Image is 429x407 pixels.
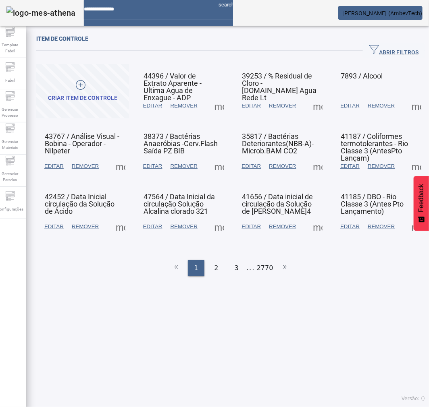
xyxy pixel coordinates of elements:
span: REMOVER [368,102,395,110]
button: Mais [212,159,227,174]
button: Mais [113,159,128,174]
span: REMOVER [368,162,395,170]
span: 3 [235,263,239,273]
span: 42452 / Data Inicial circulação da Solução de Ácido [45,192,115,215]
button: EDITAR [40,159,68,174]
button: EDITAR [336,159,364,174]
button: REMOVER [68,219,103,234]
span: REMOVER [269,223,296,231]
button: EDITAR [40,219,68,234]
span: REMOVER [171,162,198,170]
button: EDITAR [139,219,167,234]
span: EDITAR [143,162,162,170]
button: EDITAR [238,99,265,113]
button: REMOVER [364,99,399,113]
button: REMOVER [364,159,399,174]
span: EDITAR [340,223,360,231]
span: REMOVER [171,223,198,231]
div: Criar item de controle [48,94,117,102]
span: Item de controle [36,35,88,42]
button: Mais [409,159,424,174]
span: EDITAR [143,102,162,110]
button: EDITAR [238,219,265,234]
img: logo-mes-athena [6,6,76,19]
button: ABRIR FILTROS [363,43,425,58]
button: Criar item de controle [36,64,129,118]
span: ABRIR FILTROS [369,45,419,57]
span: EDITAR [44,162,64,170]
button: Mais [113,219,128,234]
span: 43767 / Análise Visual - Bobina - Operador - Nilpeter [45,132,119,155]
span: REMOVER [269,162,296,170]
button: Mais [310,219,325,234]
button: Mais [409,219,424,234]
button: Mais [310,99,325,113]
button: REMOVER [265,159,300,174]
button: REMOVER [167,159,202,174]
span: EDITAR [44,223,64,231]
span: REMOVER [72,223,99,231]
span: REMOVER [269,102,296,110]
button: Feedback - Mostrar pesquisa [414,176,429,231]
button: REMOVER [364,219,399,234]
button: REMOVER [68,159,103,174]
button: EDITAR [238,159,265,174]
span: REMOVER [72,162,99,170]
span: EDITAR [143,223,162,231]
span: EDITAR [242,102,261,110]
span: 41187 / Coliformes termotolerantes - Rio Classe 3 (AntesPto Lançam) [341,132,408,162]
button: Mais [212,99,227,113]
button: EDITAR [139,159,167,174]
span: EDITAR [242,223,261,231]
span: 41656 / Data inicial de circulação da Solução de [PERSON_NAME]4 [242,192,313,215]
li: 2770 [257,260,273,276]
li: ... [247,260,255,276]
span: 39253 / % Residual de Cloro - [DOMAIN_NAME] Agua Rede Lt [242,72,317,102]
span: 35817 / Bactérias Deteriorantes(NBB-A)-Microb.BAM CO2 [242,132,314,155]
button: EDITAR [336,99,364,113]
button: Mais [409,99,424,113]
span: Feedback [418,184,425,212]
button: EDITAR [139,99,167,113]
button: Mais [310,159,325,174]
span: 47564 / Data Inicial da circulação Solução Alcalina clorado 321 [144,192,215,215]
span: EDITAR [340,102,360,110]
span: 7893 / Alcool [341,72,383,80]
span: 44396 / Valor de Extrato Aparente - Ultima Agua de Enxague - ADP [144,72,202,102]
span: REMOVER [171,102,198,110]
span: 38373 / Bactérias Anaeróbias -Cerv.Flash Saída PZ BIB [144,132,218,155]
button: REMOVER [167,99,202,113]
button: EDITAR [336,219,364,234]
button: REMOVER [265,99,300,113]
span: REMOVER [368,223,395,231]
span: Versão: () [402,396,425,401]
button: REMOVER [265,219,300,234]
span: 2 [214,263,219,273]
span: EDITAR [242,162,261,170]
span: [PERSON_NAME] (AmbevTech) [343,10,423,17]
span: EDITAR [340,162,360,170]
button: Mais [212,219,227,234]
span: Fabril [3,75,17,86]
span: 41185 / DBO - Rio Classe 3 (Antes Pto Lançamento) [341,192,404,215]
button: REMOVER [167,219,202,234]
